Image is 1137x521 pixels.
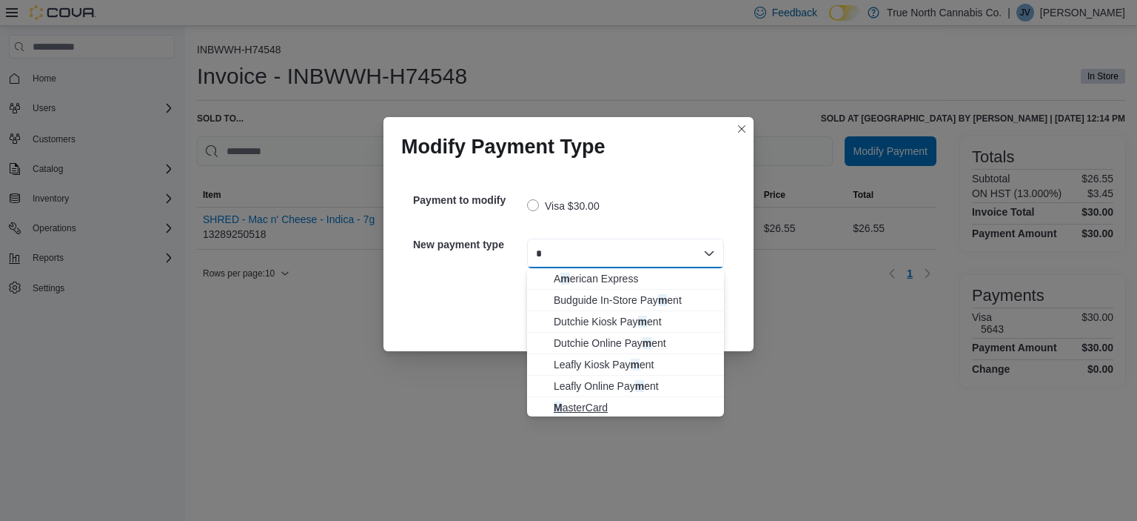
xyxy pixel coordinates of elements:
div: Choose from the following options [527,268,724,440]
button: Dutchie Online Payment [527,333,724,354]
button: Close list of options [703,248,715,259]
button: Leafly Online Payment [527,376,724,397]
button: MasterCard [527,397,724,419]
h5: New payment type [413,230,524,259]
input: Accessible screen reader label [536,245,546,262]
label: Visa $30.00 [527,197,600,215]
h5: Payment to modify [413,185,524,215]
button: Dutchie Kiosk Payment [527,311,724,333]
h1: Modify Payment Type [401,135,606,159]
button: Budguide In-Store Payment [527,290,724,311]
button: American Express [527,268,724,290]
button: Leafly Kiosk Payment [527,354,724,376]
button: Closes this modal window [733,120,751,138]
